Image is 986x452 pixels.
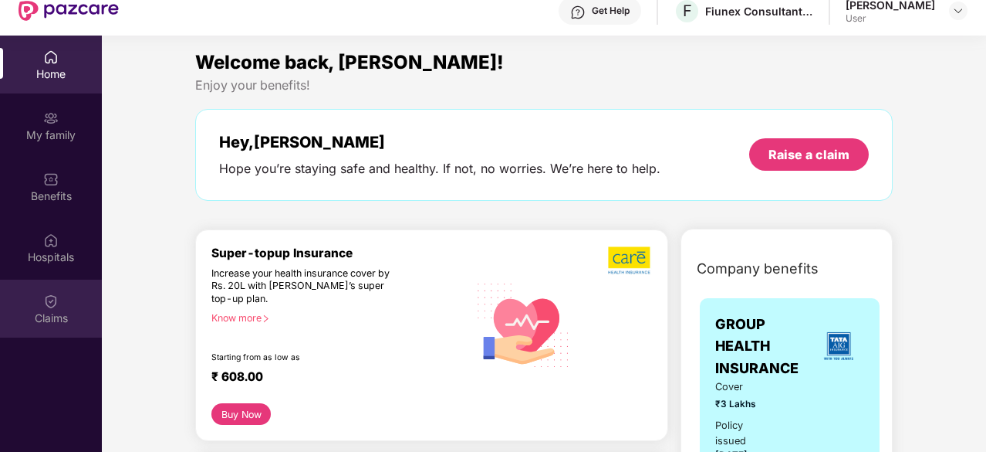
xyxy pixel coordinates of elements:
span: Company benefits [697,258,819,280]
img: svg+xml;base64,PHN2ZyBpZD0iRHJvcGRvd24tMzJ4MzIiIHhtbG5zPSJodHRwOi8vd3d3LnczLm9yZy8yMDAwL3N2ZyIgd2... [952,5,964,17]
div: Super-topup Insurance [211,246,468,260]
div: Get Help [592,5,630,17]
span: Cover [715,379,772,395]
img: insurerLogo [818,325,859,367]
img: svg+xml;base64,PHN2ZyBpZD0iSGVscC0zMngzMiIgeG1sbnM9Imh0dHA6Ly93d3cudzMub3JnLzIwMDAvc3ZnIiB3aWR0aD... [570,5,586,20]
button: Buy Now [211,403,271,425]
div: Hope you’re staying safe and healthy. If not, no worries. We’re here to help. [219,161,660,177]
img: svg+xml;base64,PHN2ZyB4bWxucz0iaHR0cDovL3d3dy53My5vcmcvMjAwMC9zdmciIHhtbG5zOnhsaW5rPSJodHRwOi8vd3... [468,268,579,380]
div: Hey, [PERSON_NAME] [219,133,660,151]
img: svg+xml;base64,PHN2ZyB3aWR0aD0iMjAiIGhlaWdodD0iMjAiIHZpZXdCb3g9IjAgMCAyMCAyMCIgZmlsbD0ibm9uZSIgeG... [43,110,59,126]
div: Policy issued [715,418,772,449]
img: svg+xml;base64,PHN2ZyBpZD0iQmVuZWZpdHMiIHhtbG5zPSJodHRwOi8vd3d3LnczLm9yZy8yMDAwL3N2ZyIgd2lkdGg9Ij... [43,172,59,187]
img: New Pazcare Logo [19,1,119,21]
span: F [683,2,692,20]
div: ₹ 608.00 [211,369,453,388]
span: ₹3 Lakhs [715,397,772,412]
div: Know more [211,312,459,323]
div: Fiunex Consultants Private Limited [705,4,813,19]
img: svg+xml;base64,PHN2ZyBpZD0iSG9tZSIgeG1sbnM9Imh0dHA6Ly93d3cudzMub3JnLzIwMDAvc3ZnIiB3aWR0aD0iMjAiIG... [43,49,59,65]
div: Enjoy your benefits! [195,77,893,93]
img: svg+xml;base64,PHN2ZyBpZD0iQ2xhaW0iIHhtbG5zPSJodHRwOi8vd3d3LnczLm9yZy8yMDAwL3N2ZyIgd2lkdGg9IjIwIi... [43,294,59,309]
span: Welcome back, [PERSON_NAME]! [195,51,504,73]
img: svg+xml;base64,PHN2ZyBpZD0iSG9zcGl0YWxzIiB4bWxucz0iaHR0cDovL3d3dy53My5vcmcvMjAwMC9zdmciIHdpZHRoPS... [43,233,59,248]
div: User [846,12,935,25]
img: b5dec4f62d2307b9de63beb79f102df3.png [608,246,652,275]
div: Starting from as low as [211,352,403,363]
div: Raise a claim [768,146,849,163]
span: right [262,314,270,323]
div: Increase your health insurance cover by Rs. 20L with [PERSON_NAME]’s super top-up plan. [211,267,402,306]
span: GROUP HEALTH INSURANCE [715,314,813,379]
